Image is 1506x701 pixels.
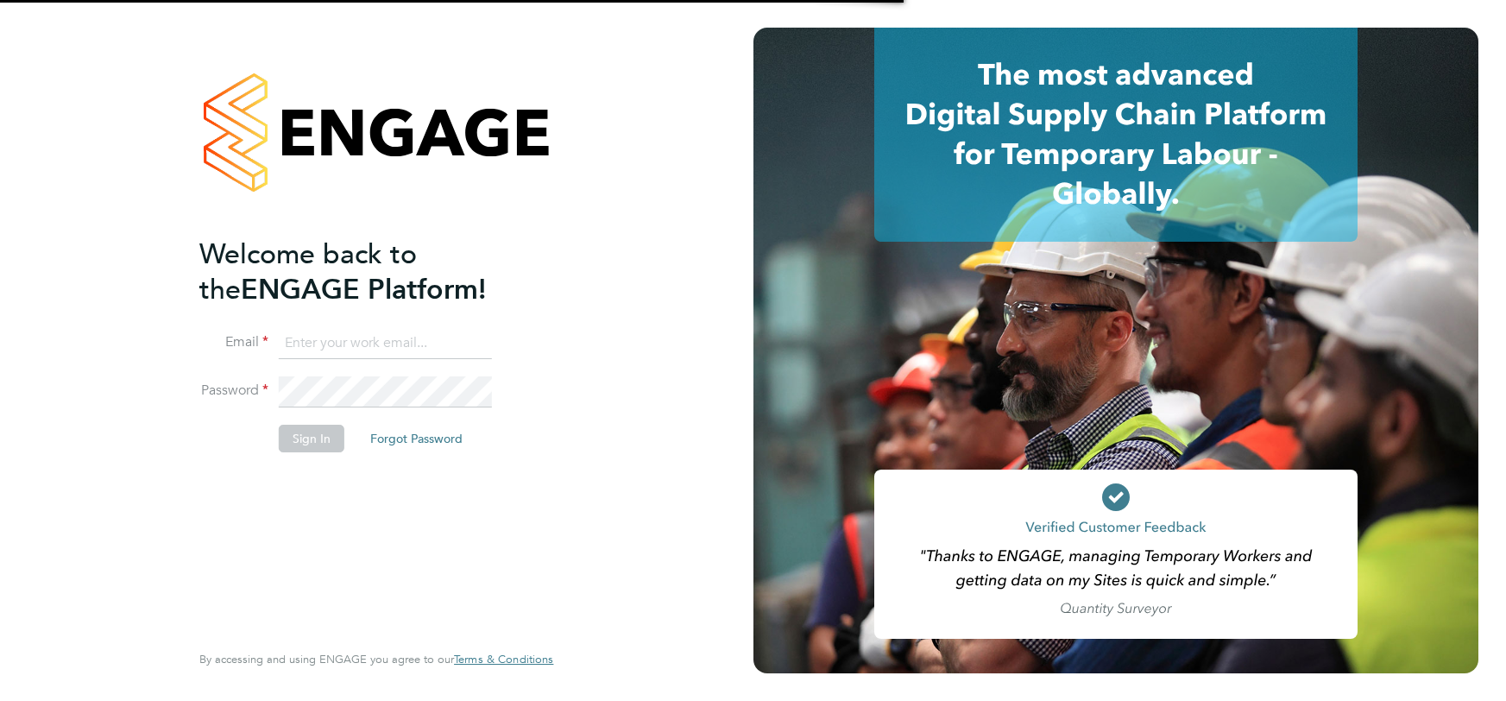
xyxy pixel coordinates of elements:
[199,237,536,307] h2: ENGAGE Platform!
[199,237,417,306] span: Welcome back to the
[279,425,344,452] button: Sign In
[454,653,553,666] a: Terms & Conditions
[199,333,268,351] label: Email
[356,425,476,452] button: Forgot Password
[199,382,268,400] label: Password
[279,328,492,359] input: Enter your work email...
[199,652,553,666] span: By accessing and using ENGAGE you agree to our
